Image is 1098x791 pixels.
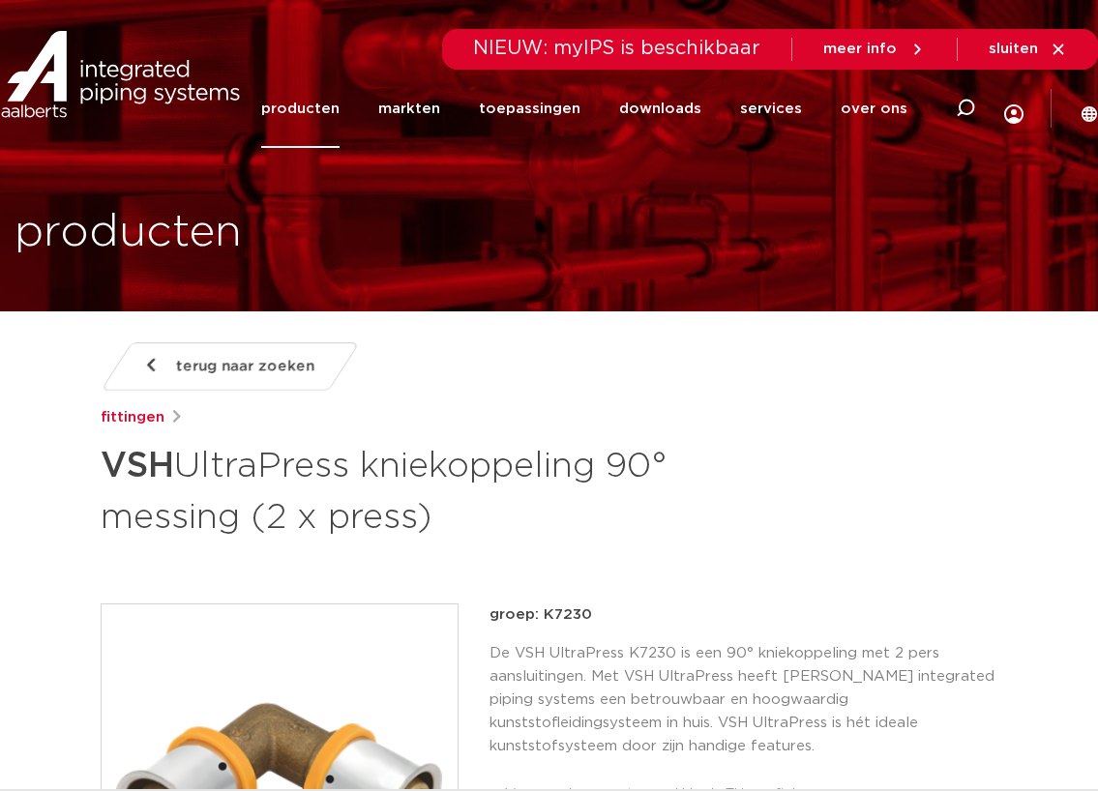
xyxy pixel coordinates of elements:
[823,42,897,56] span: meer info
[261,70,340,148] a: producten
[101,449,174,483] strong: VSH
[100,342,359,391] a: terug naar zoeken
[989,41,1067,58] a: sluiten
[479,70,580,148] a: toepassingen
[15,202,242,264] h1: producten
[823,41,926,58] a: meer info
[490,603,998,627] p: groep: K7230
[1004,64,1024,154] div: my IPS
[176,351,314,382] span: terug naar zoeken
[378,70,440,148] a: markten
[490,642,998,758] p: De VSH UltraPress K7230 is een 90° kniekoppeling met 2 pers aansluitingen. Met VSH UltraPress hee...
[619,70,701,148] a: downloads
[473,39,760,58] span: NIEUW: myIPS is beschikbaar
[989,42,1038,56] span: sluiten
[261,70,907,148] nav: Menu
[740,70,802,148] a: services
[841,70,907,148] a: over ons
[101,406,164,429] a: fittingen
[101,437,693,542] h1: UltraPress kniekoppeling 90° messing (2 x press)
